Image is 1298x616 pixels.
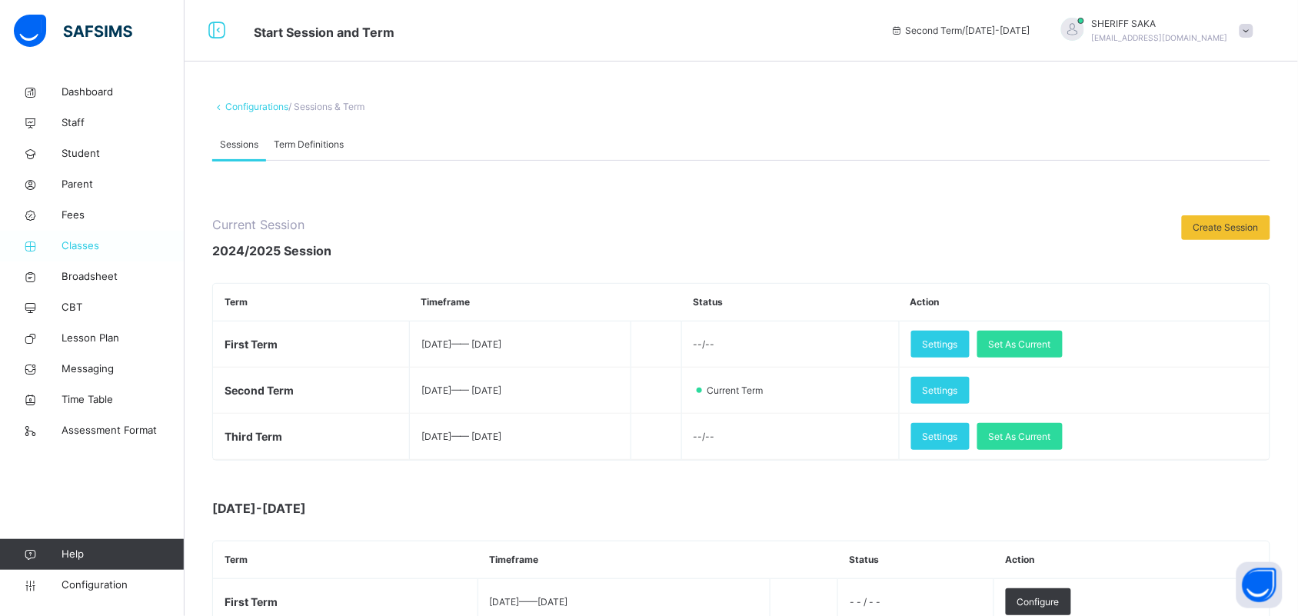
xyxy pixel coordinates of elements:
[421,385,502,396] span: [DATE] —— [DATE]
[225,338,278,351] span: First Term
[62,423,185,438] span: Assessment Format
[1046,17,1261,45] div: SHERIFFSAKA
[213,541,478,579] th: Term
[681,414,899,460] td: --/--
[62,238,185,254] span: Classes
[1236,562,1283,608] button: Open asap
[993,541,1270,579] th: Action
[838,541,994,579] th: Status
[62,269,185,285] span: Broadsheet
[681,321,899,368] td: --/--
[899,284,1270,321] th: Action
[62,177,185,192] span: Parent
[225,101,288,112] a: Configurations
[288,101,364,112] span: / Sessions & Term
[14,15,132,47] img: safsims
[62,392,185,408] span: Time Table
[62,146,185,161] span: Student
[421,338,502,350] span: [DATE] —— [DATE]
[225,430,282,443] span: Third Term
[225,384,294,397] span: Second Term
[478,541,770,579] th: Timeframe
[213,284,409,321] th: Term
[62,361,185,377] span: Messaging
[923,430,958,444] span: Settings
[62,208,185,223] span: Fees
[850,596,880,608] span: - - / - -
[62,547,184,562] span: Help
[254,25,394,40] span: Start Session and Term
[989,430,1051,444] span: Set As Current
[923,338,958,351] span: Settings
[62,300,185,315] span: CBT
[421,431,502,442] span: [DATE] —— [DATE]
[225,595,278,608] span: First Term
[62,331,185,346] span: Lesson Plan
[890,24,1030,38] span: session/term information
[220,138,258,152] span: Sessions
[681,284,899,321] th: Status
[212,241,331,260] span: 2024/2025 Session
[274,138,344,152] span: Term Definitions
[1092,17,1228,31] span: SHERIFF SAKA
[212,499,520,518] span: [DATE]-[DATE]
[1092,33,1228,42] span: [EMAIL_ADDRESS][DOMAIN_NAME]
[490,596,568,608] span: [DATE] —— [DATE]
[62,578,184,593] span: Configuration
[62,115,185,131] span: Staff
[212,215,331,234] span: Current Session
[1017,595,1060,609] span: Configure
[923,384,958,398] span: Settings
[1193,221,1259,235] span: Create Session
[705,384,772,398] span: Current Term
[62,85,185,100] span: Dashboard
[409,284,631,321] th: Timeframe
[989,338,1051,351] span: Set As Current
